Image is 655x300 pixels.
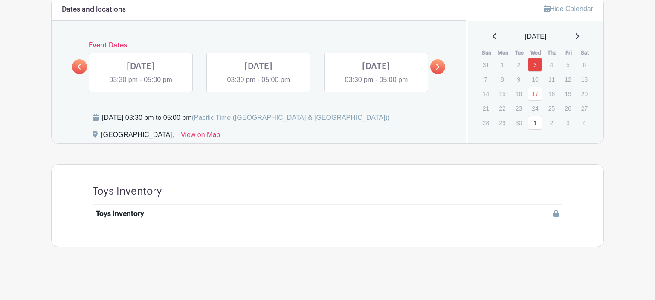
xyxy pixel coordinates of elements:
h6: Dates and locations [62,6,126,14]
h4: Toys Inventory [93,185,162,198]
p: 12 [561,73,575,86]
p: 2 [545,116,559,129]
p: 13 [577,73,591,86]
p: 5 [561,58,575,71]
p: 25 [545,102,559,115]
th: Tue [511,49,528,57]
p: 26 [561,102,575,115]
p: 4 [545,58,559,71]
p: 24 [528,102,542,115]
p: 7 [479,73,493,86]
p: 4 [577,116,591,129]
div: Toys Inventory [96,209,144,219]
p: 2 [512,58,526,71]
a: 1 [528,116,542,130]
p: 31 [479,58,493,71]
p: 27 [577,102,591,115]
p: 6 [577,58,591,71]
p: 16 [512,87,526,100]
p: 9 [512,73,526,86]
p: 15 [495,87,509,100]
th: Wed [527,49,544,57]
p: 10 [528,73,542,86]
p: 11 [545,73,559,86]
p: 14 [479,87,493,100]
p: 1 [495,58,509,71]
p: 18 [545,87,559,100]
th: Fri [560,49,577,57]
a: 17 [528,87,542,101]
th: Mon [495,49,511,57]
th: Sun [478,49,495,57]
th: Sat [577,49,594,57]
th: Thu [544,49,561,57]
p: 28 [479,116,493,129]
a: View on Map [181,130,220,143]
p: 30 [512,116,526,129]
div: [DATE] 03:30 pm to 05:00 pm [102,113,390,123]
div: [GEOGRAPHIC_DATA], [101,130,174,143]
a: Hide Calendar [544,5,593,12]
span: (Pacific Time ([GEOGRAPHIC_DATA] & [GEOGRAPHIC_DATA])) [191,114,390,121]
p: 22 [495,102,509,115]
p: 3 [561,116,575,129]
p: 21 [479,102,493,115]
p: 8 [495,73,509,86]
h6: Event Dates [87,41,430,50]
p: 19 [561,87,575,100]
p: 23 [512,102,526,115]
p: 20 [577,87,591,100]
p: 29 [495,116,509,129]
span: [DATE] [525,32,546,42]
a: 3 [528,58,542,72]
